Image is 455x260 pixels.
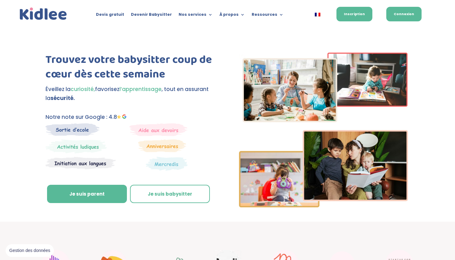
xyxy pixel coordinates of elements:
img: Anniversaire [138,139,186,152]
img: logo_kidlee_bleu [18,6,68,22]
button: Gestion des données [6,244,54,257]
img: Mercredi [45,139,107,154]
a: Devenir Babysitter [131,12,172,19]
a: Je suis parent [47,185,127,203]
img: Sortie decole [45,123,100,136]
img: Atelier thematique [45,157,116,170]
a: Connexion [386,7,422,21]
picture: Imgs-2 [239,202,408,209]
span: curiosité, [71,85,95,93]
strong: sécurité. [50,94,75,102]
img: Thematique [146,157,188,171]
a: Devis gratuit [96,12,124,19]
img: weekends [129,123,188,136]
img: Français [315,13,320,16]
span: l’apprentissage [119,85,162,93]
span: Gestion des données [9,248,50,253]
p: Notre note sur Google : 4.8 [45,113,218,122]
a: Kidlee Logo [18,6,68,22]
a: Je suis babysitter [130,185,210,203]
a: Nos services [179,12,213,19]
a: À propos [219,12,245,19]
a: Inscription [336,7,372,21]
p: Éveillez la favorisez , tout en assurant la [45,85,218,103]
h1: Trouvez votre babysitter coup de cœur dès cette semaine [45,53,218,85]
a: Ressources [252,12,284,19]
